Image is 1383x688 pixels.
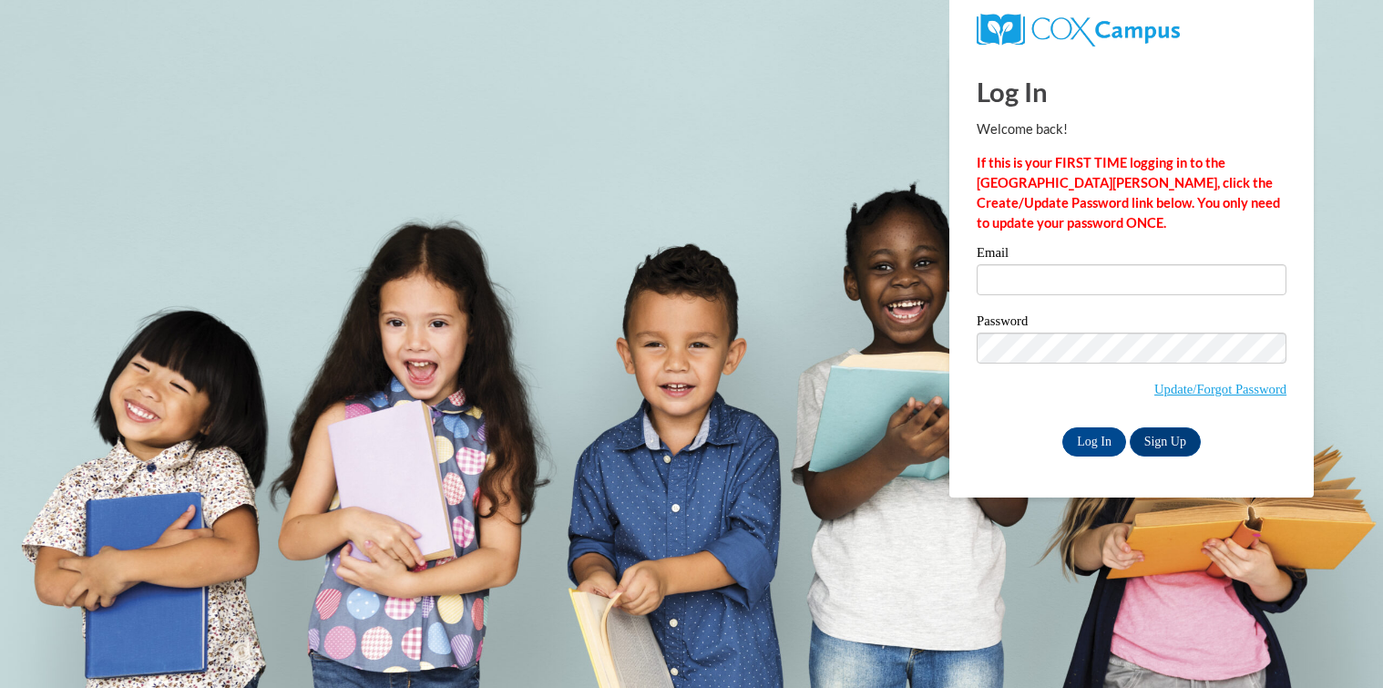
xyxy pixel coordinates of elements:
a: Update/Forgot Password [1154,382,1286,396]
input: Log In [1062,427,1126,457]
img: COX Campus [977,14,1180,46]
p: Welcome back! [977,119,1286,139]
label: Password [977,314,1286,333]
a: COX Campus [977,21,1180,36]
label: Email [977,246,1286,264]
strong: If this is your FIRST TIME logging in to the [GEOGRAPHIC_DATA][PERSON_NAME], click the Create/Upd... [977,155,1280,231]
h1: Log In [977,73,1286,110]
a: Sign Up [1130,427,1201,457]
